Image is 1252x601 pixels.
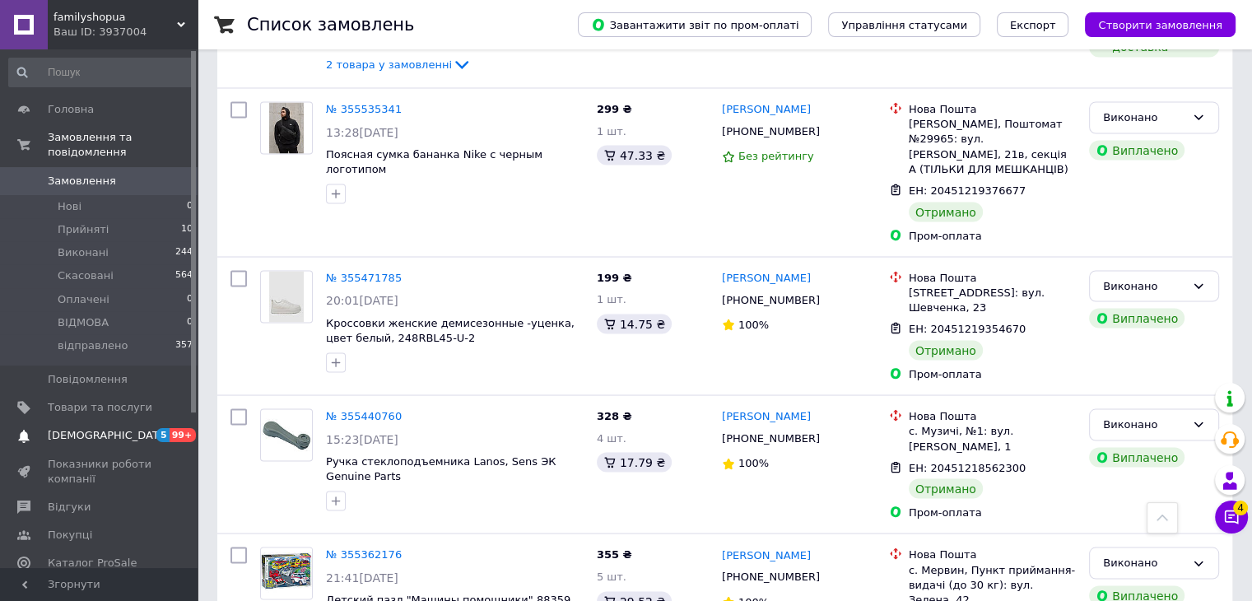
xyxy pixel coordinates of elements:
span: Показники роботи компанії [48,457,152,487]
span: 2 товара у замовленні [326,58,452,70]
a: Ручка стеклоподъемника Lanos, Sens ЭК Genuine Parts [326,454,556,482]
div: [PERSON_NAME], Поштомат №29965: вул. [PERSON_NAME], 21в, секція А (ТІЛЬКИ ДЛЯ МЕШКАНЦІВ) [909,116,1076,176]
span: 1 шт. [597,124,626,137]
div: Нова Пошта [909,547,1076,561]
span: Замовлення та повідомлення [48,130,198,160]
div: Пром-оплата [909,505,1076,519]
div: 17.79 ₴ [597,452,672,472]
img: Фото товару [261,547,312,599]
a: № 355440760 [326,409,402,422]
div: 14.75 ₴ [597,314,672,333]
div: Виконано [1103,277,1185,295]
span: Створити замовлення [1098,19,1222,31]
button: Завантажити звіт по пром-оплаті [578,12,812,37]
a: Фото товару [260,270,313,323]
span: 244 [175,245,193,260]
a: Фото товару [260,101,313,154]
div: Виконано [1103,416,1185,433]
span: 0 [187,292,193,307]
span: Відгуки [48,500,91,515]
span: Покупці [48,528,92,543]
span: 10 [181,222,193,237]
span: Оплачені [58,292,109,307]
span: Завантажити звіт по пром-оплаті [591,17,798,32]
a: Поясная сумка бананка Nike с черным логотипом [326,147,542,175]
span: 5 шт. [597,570,626,582]
span: 355 ₴ [597,547,632,560]
img: Фото товару [261,418,312,452]
span: Експорт [1010,19,1056,31]
span: 4 шт. [597,431,626,444]
a: № 355362176 [326,547,402,560]
a: [PERSON_NAME] [722,408,811,424]
span: 100% [738,456,769,468]
a: № 355471785 [326,271,402,283]
a: № 355535341 [326,102,402,114]
div: Виконано [1103,109,1185,126]
span: [PHONE_NUMBER] [722,124,820,137]
span: Прийняті [58,222,109,237]
span: [DEMOGRAPHIC_DATA] [48,428,170,443]
span: 4 [1233,501,1248,515]
span: [PHONE_NUMBER] [722,293,820,305]
h1: Список замовлень [247,15,414,35]
span: 299 ₴ [597,102,632,114]
div: Виплачено [1089,308,1185,328]
div: Нова Пошта [909,408,1076,423]
span: Кроссовки женские демисезонные -уценка, цвет белый, 248RBL45-U-2 [326,316,575,344]
span: Товари та послуги [48,400,152,415]
span: ЕН: 20451219354670 [909,322,1026,334]
a: 2 товара у замовленні [326,58,472,70]
a: Фото товару [260,408,313,461]
img: Фото товару [269,102,304,153]
span: 0 [187,315,193,330]
a: Створити замовлення [1068,18,1236,30]
button: Чат з покупцем4 [1215,501,1248,533]
div: Отримано [909,340,983,360]
input: Пошук [8,58,194,87]
span: 357 [175,338,193,353]
a: [PERSON_NAME] [722,547,811,563]
div: 47.33 ₴ [597,145,672,165]
span: familyshopua [54,10,177,25]
div: с. Музичі, №1: вул. [PERSON_NAME], 1 [909,423,1076,453]
span: ВІДМОВА [58,315,109,330]
span: Виконані [58,245,109,260]
span: Нові [58,199,81,214]
a: Фото товару [260,547,313,599]
span: 21:41[DATE] [326,571,398,584]
span: Каталог ProSale [48,556,137,571]
span: Скасовані [58,268,114,283]
a: [PERSON_NAME] [722,101,811,117]
div: Отримано [909,202,983,221]
div: Виплачено [1089,140,1185,160]
span: [PHONE_NUMBER] [722,570,820,582]
span: 100% [738,318,769,330]
span: відправлено [58,338,128,353]
button: Експорт [997,12,1069,37]
div: Пром-оплата [909,366,1076,381]
span: Повідомлення [48,372,128,387]
div: Виконано [1103,554,1185,571]
span: Головна [48,102,94,117]
div: Пром-оплата [909,228,1076,243]
span: 328 ₴ [597,409,632,422]
button: Створити замовлення [1085,12,1236,37]
span: [PHONE_NUMBER] [722,431,820,444]
span: Без рейтингу [738,149,814,161]
span: 5 [156,428,170,442]
span: 15:23[DATE] [326,432,398,445]
img: Фото товару [269,271,303,322]
a: [PERSON_NAME] [722,270,811,286]
span: 99+ [170,428,197,442]
span: 199 ₴ [597,271,632,283]
span: 20:01[DATE] [326,293,398,306]
div: Виплачено [1089,447,1185,467]
span: 564 [175,268,193,283]
span: ЕН: 20451218562300 [909,461,1026,473]
span: Замовлення [48,174,116,189]
div: Нова Пошта [909,270,1076,285]
span: Управління статусами [841,19,967,31]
